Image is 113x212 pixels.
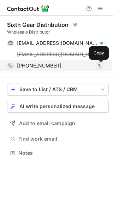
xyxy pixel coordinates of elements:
img: ContactOut v5.3.10 [7,4,49,13]
span: Find work email [18,136,106,142]
button: AI write personalized message [7,100,109,113]
span: [EMAIL_ADDRESS][DOMAIN_NAME] [17,40,98,46]
span: Add to email campaign [19,120,75,126]
div: Wholesale Distributor [7,29,109,35]
button: Notes [7,148,109,158]
span: AI write personalized message [19,104,95,109]
button: Find work email [7,134,109,144]
span: [PHONE_NUMBER] [17,63,61,69]
div: Sixth Gear Distribution [7,21,69,28]
span: Notes [18,150,106,156]
span: [EMAIL_ADDRESS][DOMAIN_NAME] [17,51,98,58]
div: Save to List / ATS / CRM [19,87,96,92]
button: save-profile-one-click [7,83,109,96]
button: Add to email campaign [7,117,109,130]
